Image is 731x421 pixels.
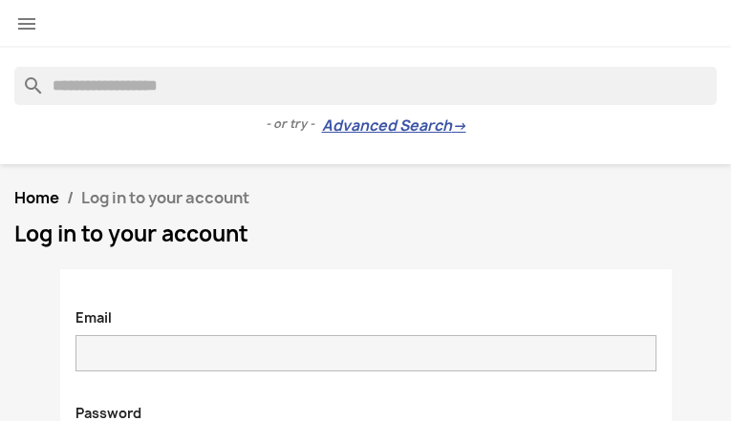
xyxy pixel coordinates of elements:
span: Log in to your account [81,187,249,208]
i:  [15,12,38,35]
span: → [452,116,466,136]
a: Advanced Search→ [322,116,466,136]
h1: Log in to your account [14,222,717,245]
input: Search [14,67,717,105]
a: Home [14,187,59,208]
i: search [14,67,37,90]
label: Email [61,299,126,327]
span: - or try - [266,115,322,134]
